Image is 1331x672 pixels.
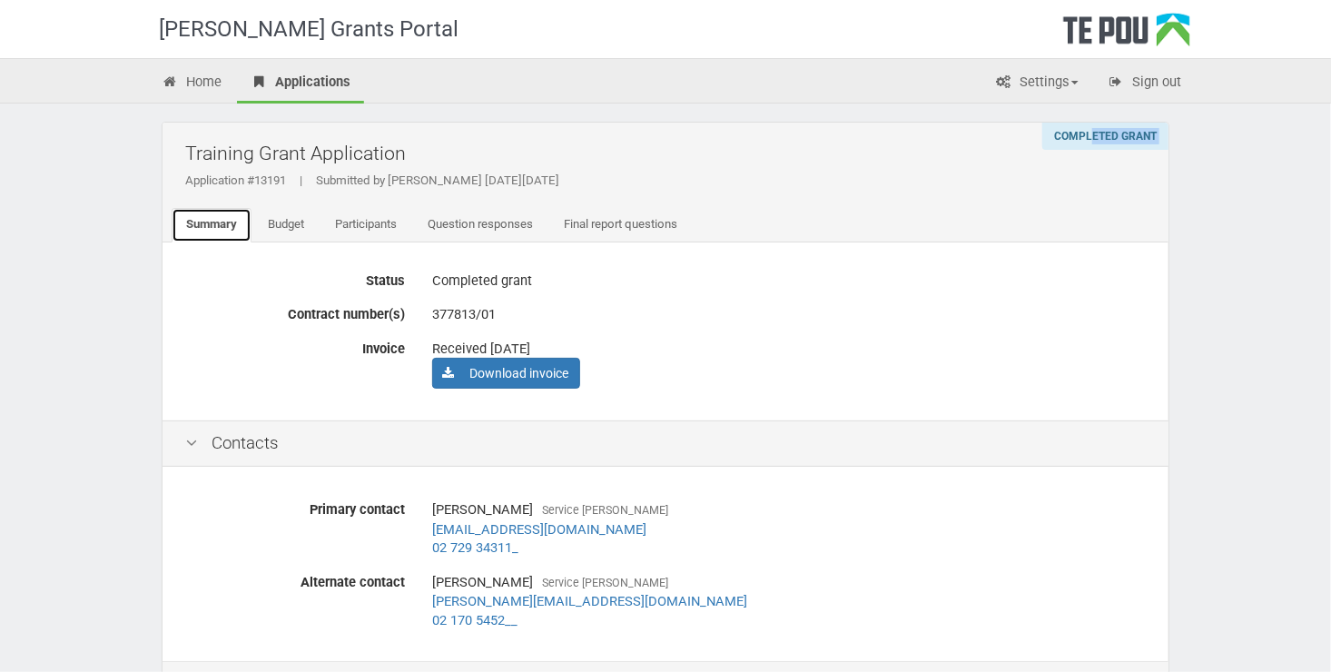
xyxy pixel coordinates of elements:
h2: Training Grant Application [185,132,1155,174]
div: Completed grant [432,265,1146,297]
div: Application #13191 Submitted by [PERSON_NAME] [DATE][DATE] [185,173,1155,189]
span: Service [PERSON_NAME] [542,503,668,517]
div: [PERSON_NAME] [432,567,1146,637]
a: Download invoice [432,358,580,389]
a: Settings [981,64,1092,104]
a: Final report questions [549,208,692,242]
a: Budget [253,208,319,242]
label: Alternate contact [172,567,419,592]
a: Participants [320,208,411,242]
a: 02 170 5452__ [432,612,518,628]
label: Status [172,265,419,291]
a: [PERSON_NAME][EMAIL_ADDRESS][DOMAIN_NAME] [432,593,747,609]
div: 377813/01 [432,299,1146,331]
label: Contract number(s) [172,299,419,324]
a: Question responses [413,208,547,242]
a: [EMAIL_ADDRESS][DOMAIN_NAME] [432,521,646,538]
a: 02 729 34311_ [432,539,518,556]
a: Applications [237,64,364,104]
span: Service [PERSON_NAME] [542,576,668,589]
a: Sign out [1094,64,1195,104]
label: Invoice [172,333,419,359]
span: | [286,173,316,187]
div: Received [DATE] [432,340,1146,359]
div: Completed grant [1042,123,1168,150]
label: Primary contact [172,494,419,519]
div: Te Pou Logo [1063,13,1190,58]
a: Home [148,64,235,104]
div: [PERSON_NAME] [432,494,1146,564]
a: Summary [172,208,251,242]
div: Contacts [163,420,1168,467]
